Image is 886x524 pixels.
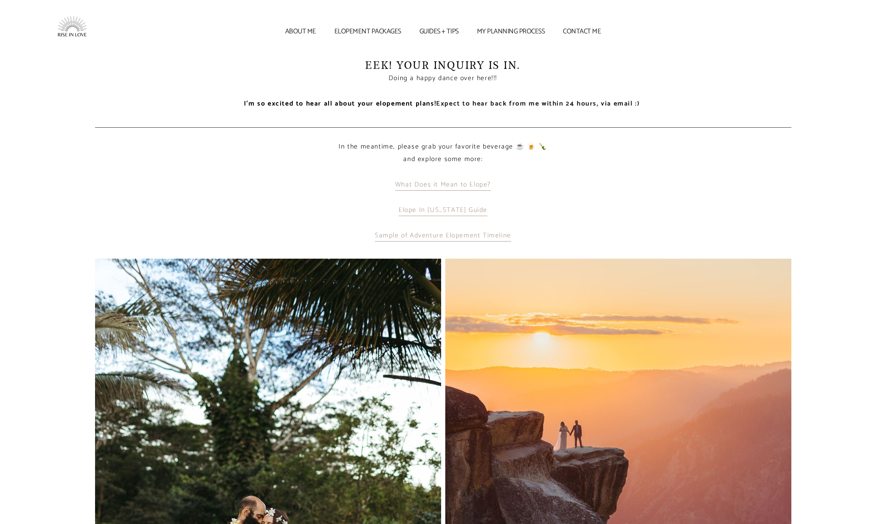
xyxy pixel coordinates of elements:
[244,98,436,109] strong: I’m so excited to hear all about your elopement plans!
[31,4,115,54] img: Rise in Love Photography
[375,230,511,242] a: Sample of Adventure Elopement Timeline
[327,29,408,34] a: Elopement packages
[365,59,521,71] span: EEK! YOUR INQUIRY IS IN.
[436,98,640,109] strong: Expect to hear back from me within 24 hours, via email :)
[389,73,497,84] span: Doing a happy dance over here!!!
[412,29,466,34] a: Guides + tips
[399,204,487,216] a: Elope In [US_STATE] Guide
[470,29,552,34] a: My Planning Process
[339,141,547,152] span: In the meantime, please grab your favorite beverage ☕ 🍺 🍾
[278,29,323,34] a: About me
[395,179,491,191] a: What Does it Mean to Elope?
[556,29,608,34] a: Contact me
[403,154,482,165] span: and explore some more:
